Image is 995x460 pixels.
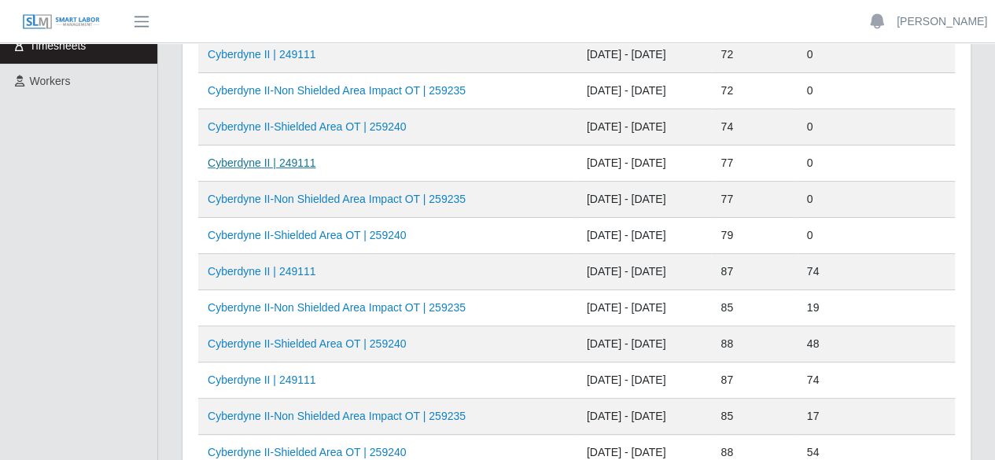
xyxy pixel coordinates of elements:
td: [DATE] - [DATE] [577,145,712,182]
td: 0 [798,109,955,145]
td: 74 [798,254,955,290]
td: [DATE] - [DATE] [577,362,712,399]
td: 0 [798,36,955,73]
td: 74 [798,362,955,399]
span: Timesheets [30,39,87,52]
td: [DATE] - [DATE] [577,73,712,109]
td: [DATE] - [DATE] [577,254,712,290]
span: Workers [30,75,71,87]
td: 0 [798,73,955,109]
a: Cyberdyne II-Non Shielded Area Impact OT | 259235 [208,84,466,97]
td: 85 [711,290,797,326]
td: [DATE] - [DATE] [577,218,712,254]
td: 72 [711,36,797,73]
a: Cyberdyne II-Shielded Area OT | 259240 [208,229,406,241]
td: 85 [711,399,797,435]
a: Cyberdyne II-Shielded Area OT | 259240 [208,120,406,133]
td: 77 [711,182,797,218]
td: [DATE] - [DATE] [577,326,712,362]
a: Cyberdyne II-Non Shielded Area Impact OT | 259235 [208,193,466,205]
td: [DATE] - [DATE] [577,36,712,73]
a: [PERSON_NAME] [897,13,987,30]
td: [DATE] - [DATE] [577,399,712,435]
a: Cyberdyne II-Non Shielded Area Impact OT | 259235 [208,301,466,314]
td: 79 [711,218,797,254]
img: SLM Logo [22,13,101,31]
td: 19 [798,290,955,326]
td: [DATE] - [DATE] [577,182,712,218]
a: Cyberdyne II-Non Shielded Area Impact OT | 259235 [208,410,466,422]
a: Cyberdyne II | 249111 [208,48,316,61]
td: 88 [711,326,797,362]
a: Cyberdyne II-Shielded Area OT | 259240 [208,446,406,458]
td: 87 [711,254,797,290]
a: Cyberdyne II | 249111 [208,265,316,278]
td: 0 [798,218,955,254]
td: 48 [798,326,955,362]
a: Cyberdyne II-Shielded Area OT | 259240 [208,337,406,350]
td: 77 [711,145,797,182]
td: 87 [711,362,797,399]
td: 72 [711,73,797,109]
td: [DATE] - [DATE] [577,290,712,326]
td: [DATE] - [DATE] [577,109,712,145]
td: 0 [798,145,955,182]
td: 17 [798,399,955,435]
a: Cyberdyne II | 249111 [208,156,316,169]
td: 0 [798,182,955,218]
td: 74 [711,109,797,145]
a: Cyberdyne II | 249111 [208,374,316,386]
